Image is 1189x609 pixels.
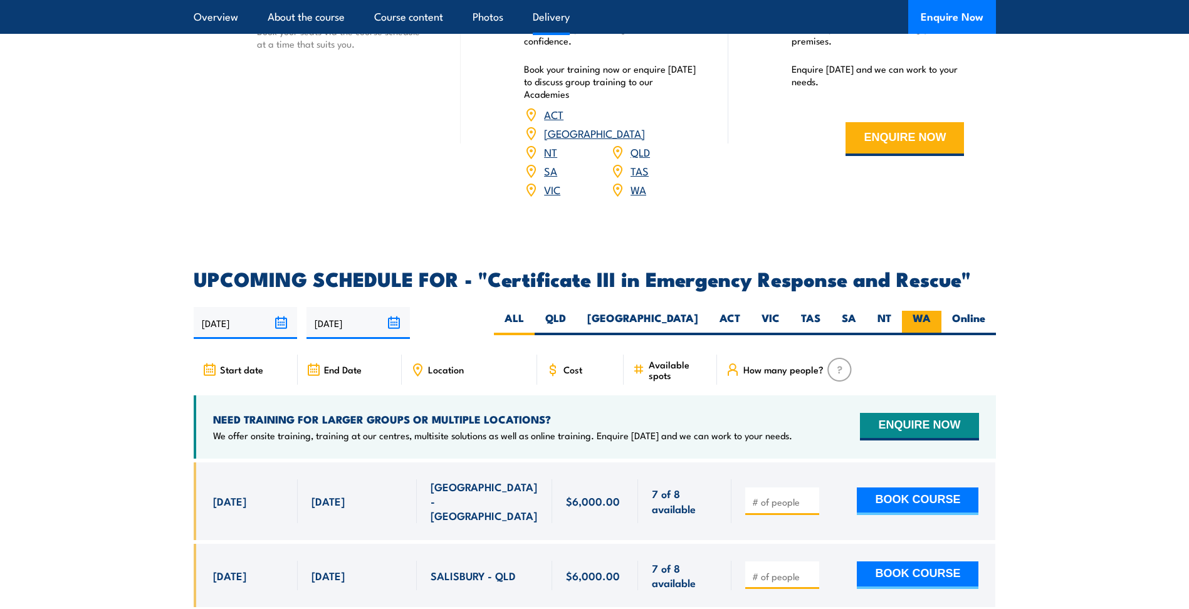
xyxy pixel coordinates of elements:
[751,311,790,335] label: VIC
[860,413,978,440] button: ENQUIRE NOW
[857,487,978,515] button: BOOK COURSE
[535,311,577,335] label: QLD
[709,311,751,335] label: ACT
[544,163,557,178] a: SA
[257,25,430,50] p: Book your seats via the course schedule at a time that suits you.
[867,311,902,335] label: NT
[857,561,978,589] button: BOOK COURSE
[431,568,516,583] span: SALISBURY - QLD
[577,311,709,335] label: [GEOGRAPHIC_DATA]
[631,144,650,159] a: QLD
[790,311,831,335] label: TAS
[312,494,345,508] span: [DATE]
[544,107,563,122] a: ACT
[649,359,708,380] span: Available spots
[566,494,620,508] span: $6,000.00
[213,568,246,583] span: [DATE]
[194,307,297,339] input: From date
[652,561,718,590] span: 7 of 8 available
[752,496,815,508] input: # of people
[194,269,996,287] h2: UPCOMING SCHEDULE FOR - "Certificate III in Emergency Response and Rescue"
[544,125,645,140] a: [GEOGRAPHIC_DATA]
[792,63,965,88] p: Enquire [DATE] and we can work to your needs.
[631,182,646,197] a: WA
[902,311,941,335] label: WA
[544,182,560,197] a: VIC
[324,364,362,375] span: End Date
[213,429,792,442] p: We offer onsite training, training at our centres, multisite solutions as well as online training...
[631,163,649,178] a: TAS
[544,144,557,159] a: NT
[220,364,263,375] span: Start date
[831,311,867,335] label: SA
[306,307,410,339] input: To date
[846,122,964,156] button: ENQUIRE NOW
[428,364,464,375] span: Location
[652,486,718,516] span: 7 of 8 available
[312,568,345,583] span: [DATE]
[563,364,582,375] span: Cost
[743,364,824,375] span: How many people?
[941,311,996,335] label: Online
[213,412,792,426] h4: NEED TRAINING FOR LARGER GROUPS OR MULTIPLE LOCATIONS?
[494,311,535,335] label: ALL
[566,568,620,583] span: $6,000.00
[524,63,697,100] p: Book your training now or enquire [DATE] to discuss group training to our Academies
[213,494,246,508] span: [DATE]
[431,479,538,523] span: [GEOGRAPHIC_DATA] - [GEOGRAPHIC_DATA]
[752,570,815,583] input: # of people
